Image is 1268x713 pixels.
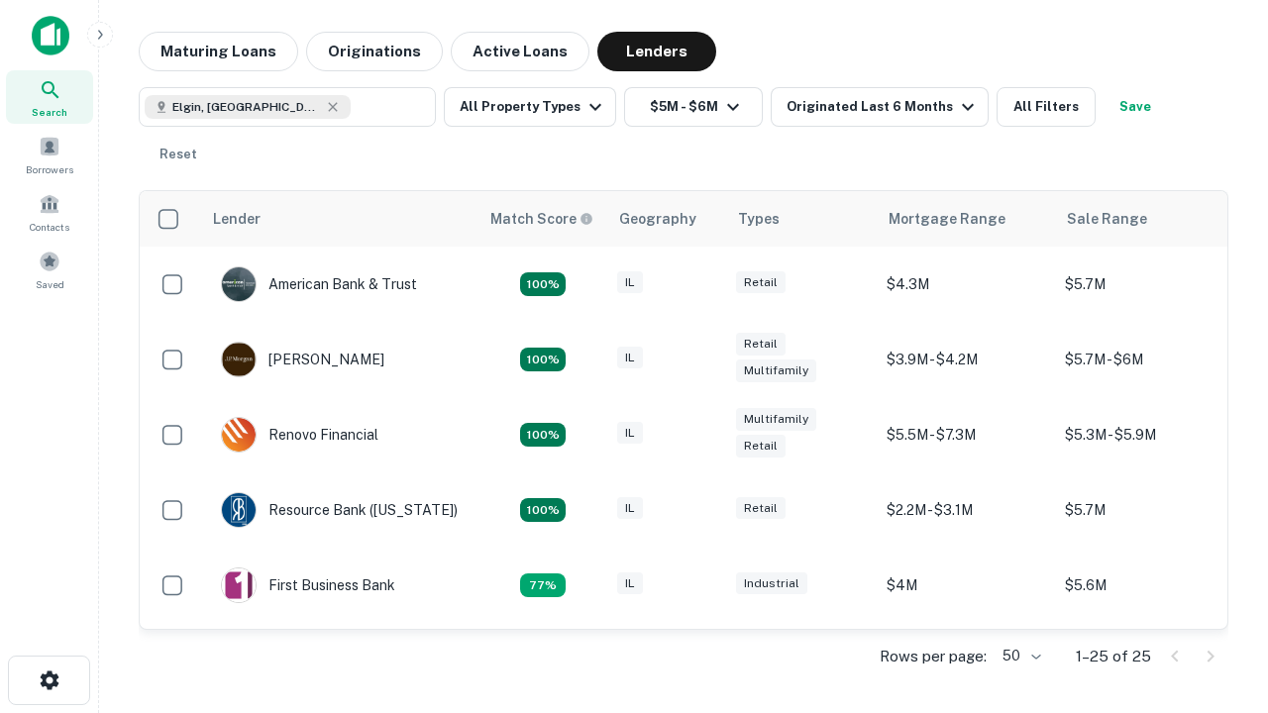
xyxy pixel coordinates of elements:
td: $5.5M - $7.3M [877,397,1055,472]
div: Resource Bank ([US_STATE]) [221,492,458,528]
img: picture [222,493,256,527]
div: Geography [619,207,696,231]
div: Mortgage Range [889,207,1005,231]
div: Lender [213,207,261,231]
p: 1–25 of 25 [1076,645,1151,668]
span: Contacts [30,219,69,235]
td: $3.1M [877,623,1055,698]
div: Retail [736,435,786,458]
td: $4M [877,548,1055,623]
th: Types [726,191,877,247]
button: Maturing Loans [139,32,298,71]
a: Borrowers [6,128,93,181]
iframe: Chat Widget [1169,491,1268,586]
div: Originated Last 6 Months [787,95,980,119]
div: Multifamily [736,359,816,382]
div: [PERSON_NAME] [221,342,384,377]
div: Matching Properties: 4, hasApolloMatch: undefined [520,498,566,522]
td: $5.6M [1055,548,1233,623]
div: Types [738,207,780,231]
span: Elgin, [GEOGRAPHIC_DATA], [GEOGRAPHIC_DATA] [172,98,321,116]
a: Search [6,70,93,124]
button: Lenders [597,32,716,71]
div: Capitalize uses an advanced AI algorithm to match your search with the best lender. The match sco... [490,208,593,230]
td: $3.9M - $4.2M [877,322,1055,397]
div: Retail [736,271,786,294]
button: All Filters [997,87,1096,127]
div: Multifamily [736,408,816,431]
div: American Bank & Trust [221,266,417,302]
th: Lender [201,191,478,247]
div: Retail [736,333,786,356]
div: Matching Properties: 4, hasApolloMatch: undefined [520,423,566,447]
div: Matching Properties: 3, hasApolloMatch: undefined [520,573,566,597]
div: IL [617,572,643,595]
td: $5.7M - $6M [1055,322,1233,397]
a: Contacts [6,185,93,239]
div: Renovo Financial [221,417,378,453]
div: IL [617,422,643,445]
div: Matching Properties: 7, hasApolloMatch: undefined [520,272,566,296]
button: $5M - $6M [624,87,763,127]
span: Saved [36,276,64,292]
p: Rows per page: [880,645,987,668]
img: capitalize-icon.png [32,16,69,55]
div: IL [617,271,643,294]
td: $5.3M - $5.9M [1055,397,1233,472]
h6: Match Score [490,208,589,230]
button: Originated Last 6 Months [771,87,989,127]
td: $2.2M - $3.1M [877,472,1055,548]
div: Industrial [736,572,807,595]
div: 50 [995,642,1044,670]
td: $4.3M [877,247,1055,322]
div: First Business Bank [221,567,395,603]
div: IL [617,347,643,369]
img: picture [222,418,256,452]
div: IL [617,497,643,520]
th: Sale Range [1055,191,1233,247]
div: Matching Properties: 4, hasApolloMatch: undefined [520,348,566,371]
button: All Property Types [444,87,616,127]
img: picture [222,568,256,602]
span: Borrowers [26,161,73,177]
img: picture [222,343,256,376]
button: Active Loans [451,32,589,71]
th: Geography [607,191,726,247]
th: Capitalize uses an advanced AI algorithm to match your search with the best lender. The match sco... [478,191,607,247]
div: Retail [736,497,786,520]
td: $5.7M [1055,472,1233,548]
td: $5.1M [1055,623,1233,698]
th: Mortgage Range [877,191,1055,247]
a: Saved [6,243,93,296]
img: picture [222,267,256,301]
span: Search [32,104,67,120]
button: Reset [147,135,210,174]
button: Originations [306,32,443,71]
div: Sale Range [1067,207,1147,231]
td: $5.7M [1055,247,1233,322]
button: Save your search to get updates of matches that match your search criteria. [1104,87,1167,127]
